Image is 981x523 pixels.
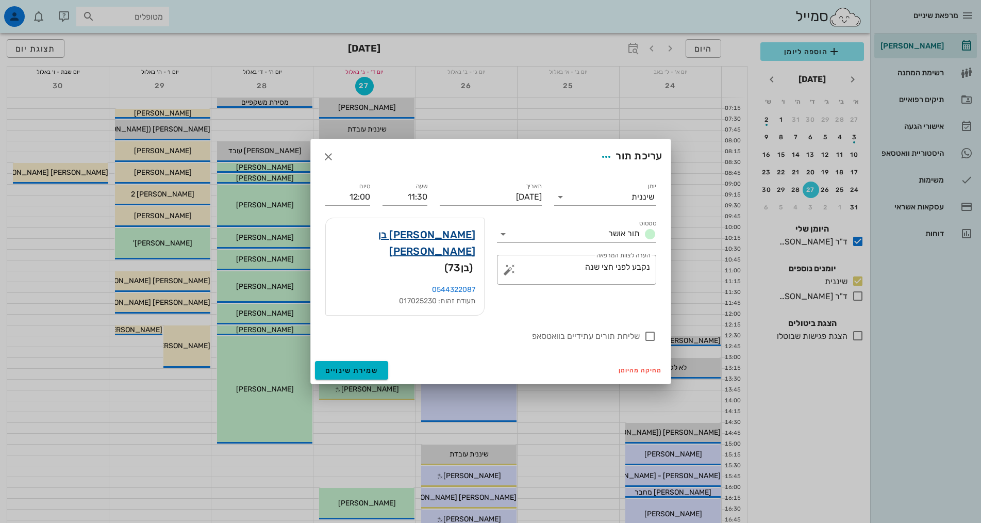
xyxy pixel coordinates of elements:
div: סטטוסתור אושר [497,226,656,242]
span: מחיקה מהיומן [619,367,662,374]
label: סטטוס [639,220,656,227]
a: [PERSON_NAME] בן [PERSON_NAME] [334,226,476,259]
div: יומןשיננית [554,189,656,205]
a: 0544322087 [432,285,476,294]
label: תאריך [525,183,542,190]
label: הערה לצוות המרפאה [596,252,650,259]
div: עריכת תור [597,148,662,166]
div: תעודת זהות: 017025230 [334,296,476,307]
span: שמירת שינויים [325,366,378,375]
label: שעה [415,183,427,190]
span: (בן ) [444,259,473,276]
label: שליחת תורים עתידיים בוואטסאפ [325,331,640,341]
button: שמירת שינויים [315,361,389,380]
span: 73 [448,261,461,274]
label: יומן [647,183,656,190]
div: שיננית [631,192,654,202]
button: מחיקה מהיומן [614,363,667,378]
span: תור אושר [608,228,640,238]
label: סיום [359,183,370,190]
